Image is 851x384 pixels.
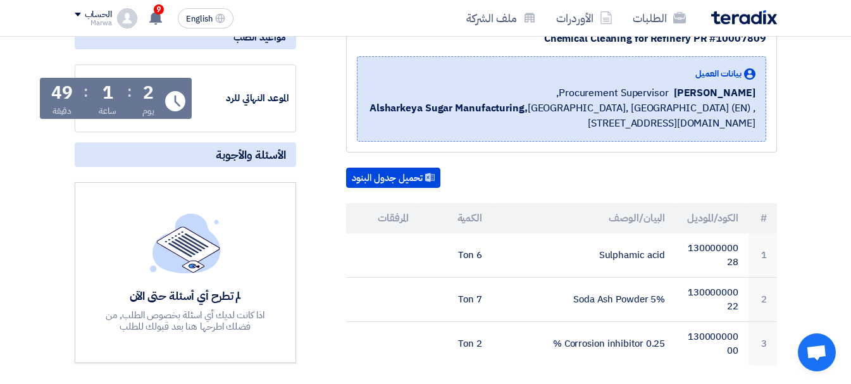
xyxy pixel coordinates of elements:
[456,3,546,33] a: ملف الشركة
[102,84,113,102] div: 1
[194,91,289,106] div: الموعد النهائي للرد
[117,8,137,28] img: profile_test.png
[492,321,675,366] td: Corrosion inhibitor 0.25 %
[419,203,492,233] th: الكمية
[368,101,755,131] span: [GEOGRAPHIC_DATA], [GEOGRAPHIC_DATA] (EN) ,[STREET_ADDRESS][DOMAIN_NAME]
[419,321,492,366] td: 2 Ton
[143,84,154,102] div: 2
[623,3,696,33] a: الطلبات
[675,203,749,233] th: الكود/الموديل
[142,104,154,118] div: يوم
[93,309,278,332] div: اذا كانت لديك أي اسئلة بخصوص الطلب, من فضلك اطرحها هنا بعد قبولك للطلب
[51,84,73,102] div: 49
[556,85,669,101] span: Procurement Supervisor,
[419,277,492,321] td: 7 Ton
[675,321,749,366] td: 13000000000
[370,101,528,116] b: Alsharkeya Sugar Manufacturing,
[546,3,623,33] a: الأوردرات
[492,277,675,321] td: Soda Ash Powder 5%
[154,4,164,15] span: 9
[711,10,777,25] img: Teradix logo
[675,277,749,321] td: 13000000022
[127,80,132,103] div: :
[749,277,777,321] td: 2
[186,15,213,23] span: English
[150,213,221,273] img: empty_state_list.svg
[675,233,749,278] td: 13000000028
[53,104,72,118] div: دقيقة
[216,147,286,162] span: الأسئلة والأجوبة
[93,288,278,303] div: لم تطرح أي أسئلة حتى الآن
[84,80,88,103] div: :
[357,31,766,46] div: Chemical Cleaning for Refinery PR #10007809
[695,67,742,80] span: بيانات العميل
[492,233,675,278] td: Sulphamic acid
[674,85,755,101] span: [PERSON_NAME]
[99,104,117,118] div: ساعة
[346,168,440,188] button: تحميل جدول البنود
[419,233,492,278] td: 6 Ton
[749,233,777,278] td: 1
[346,203,419,233] th: المرفقات
[492,203,675,233] th: البيان/الوصف
[85,9,112,20] div: الحساب
[749,321,777,366] td: 3
[798,333,836,371] a: Open chat
[178,8,233,28] button: English
[749,203,777,233] th: #
[75,25,296,49] div: مواعيد الطلب
[75,20,112,27] div: Marwa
